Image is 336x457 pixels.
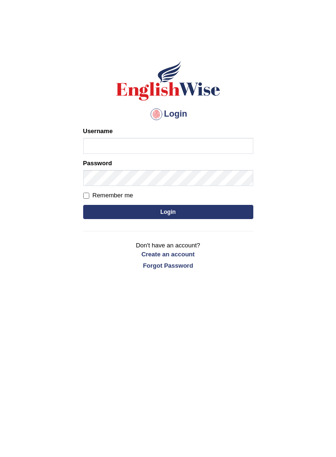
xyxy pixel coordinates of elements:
label: Remember me [83,191,133,200]
img: Logo of English Wise sign in for intelligent practice with AI [114,59,222,102]
button: Login [83,205,253,219]
p: Don't have an account? [83,241,253,270]
h4: Login [83,107,253,122]
label: Username [83,127,113,135]
label: Password [83,159,112,168]
a: Create an account [83,250,253,259]
a: Forgot Password [83,261,253,270]
input: Remember me [83,193,89,199]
